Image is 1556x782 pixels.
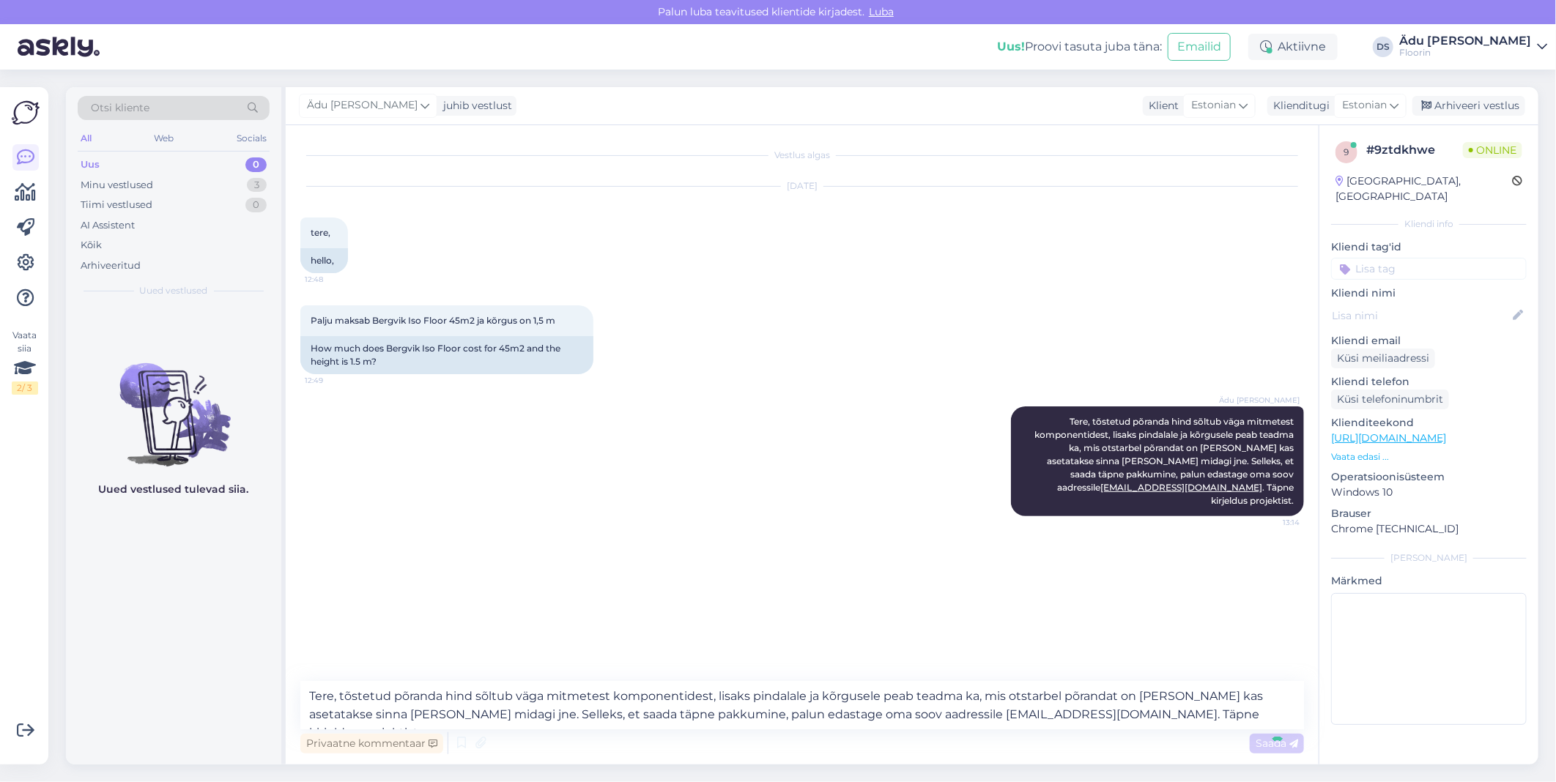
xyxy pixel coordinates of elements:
a: Ädu [PERSON_NAME]Floorin [1399,35,1547,59]
div: Vaata siia [12,329,38,395]
span: Estonian [1191,97,1236,113]
div: Klienditugi [1267,98,1330,113]
div: hello, [300,248,348,273]
div: Klient [1143,98,1179,113]
p: Uued vestlused tulevad siia. [99,482,249,497]
input: Lisa nimi [1332,308,1510,324]
div: juhib vestlust [437,98,512,113]
p: Kliendi email [1331,333,1527,349]
div: Proovi tasuta juba täna: [997,38,1162,56]
div: DS [1373,37,1393,57]
span: Otsi kliente [91,100,149,116]
div: AI Assistent [81,218,135,233]
span: 12:49 [305,375,360,386]
button: Emailid [1168,33,1231,61]
p: Märkmed [1331,573,1527,589]
div: [GEOGRAPHIC_DATA], [GEOGRAPHIC_DATA] [1335,174,1512,204]
p: Klienditeekond [1331,415,1527,431]
div: 3 [247,178,267,193]
p: Operatsioonisüsteem [1331,469,1527,485]
span: Ädu [PERSON_NAME] [307,97,418,113]
div: 0 [245,198,267,212]
span: Ädu [PERSON_NAME] [1219,395,1300,406]
p: Chrome [TECHNICAL_ID] [1331,521,1527,537]
div: Arhiveeritud [81,258,141,273]
b: Uus! [997,40,1025,53]
p: Kliendi tag'id [1331,239,1527,255]
div: [DATE] [300,179,1304,193]
div: Küsi telefoninumbrit [1331,390,1449,409]
span: tere, [311,227,330,238]
span: 12:48 [305,274,360,285]
img: Askly Logo [12,99,40,127]
span: 13:14 [1245,517,1300,528]
p: Kliendi telefon [1331,374,1527,390]
span: Luba [864,5,898,18]
p: Brauser [1331,506,1527,521]
input: Lisa tag [1331,258,1527,280]
span: Online [1463,142,1522,158]
div: 0 [245,157,267,172]
span: Palju maksab Bergvik Iso Floor 45m2 ja kõrgus on 1,5 m [311,315,555,326]
div: How much does Bergvik Iso Floor cost for 45m2 and the height is 1.5 m? [300,336,593,374]
div: Vestlus algas [300,149,1304,162]
p: Windows 10 [1331,485,1527,500]
div: # 9ztdkhwe [1366,141,1463,159]
a: [URL][DOMAIN_NAME] [1331,431,1446,444]
div: Floorin [1399,47,1531,59]
div: Minu vestlused [81,178,153,193]
div: Tiimi vestlused [81,198,152,212]
span: 9 [1344,146,1349,157]
div: Web [152,129,177,148]
div: Kliendi info [1331,217,1527,231]
div: 2 / 3 [12,381,38,395]
div: Socials [234,129,270,148]
div: Ädu [PERSON_NAME] [1399,35,1531,47]
img: No chats [66,337,281,469]
div: Uus [81,157,100,172]
span: Tere, tõstetud põranda hind sõltub väga mitmetest komponentidest, lisaks pindalale ja kõrgusele p... [1034,416,1296,506]
div: All [78,129,95,148]
div: Kõik [81,238,102,253]
p: Kliendi nimi [1331,286,1527,301]
div: Aktiivne [1248,34,1338,60]
span: Estonian [1342,97,1387,113]
p: Vaata edasi ... [1331,450,1527,463]
a: [EMAIL_ADDRESS][DOMAIN_NAME] [1100,482,1262,493]
div: Küsi meiliaadressi [1331,349,1435,368]
span: Uued vestlused [140,284,208,297]
div: [PERSON_NAME] [1331,551,1527,565]
div: Arhiveeri vestlus [1412,96,1525,116]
